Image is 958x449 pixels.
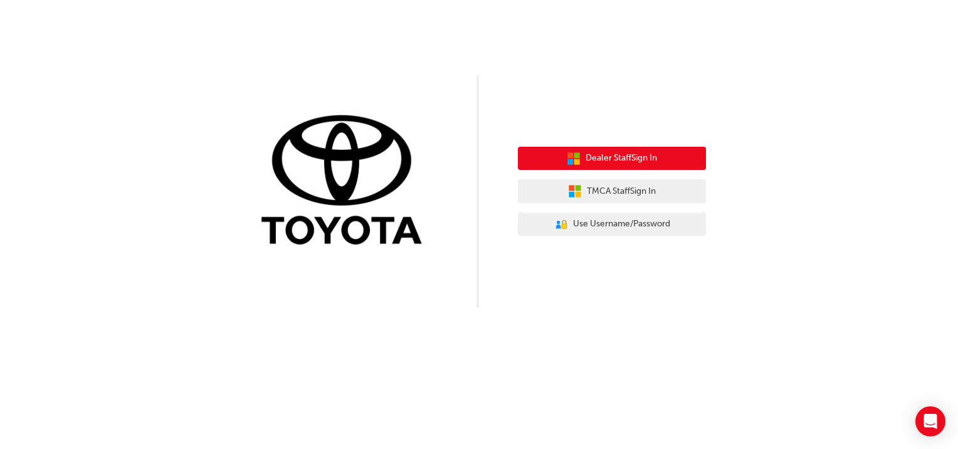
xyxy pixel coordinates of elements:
[518,179,706,203] button: TMCA StaffSign In
[586,151,657,166] span: Dealer Staff Sign In
[915,406,945,436] div: Open Intercom Messenger
[573,217,670,231] span: Use Username/Password
[587,184,656,199] span: TMCA Staff Sign In
[518,213,706,236] button: Use Username/Password
[518,147,706,171] button: Dealer StaffSign In
[252,112,440,251] img: Trak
